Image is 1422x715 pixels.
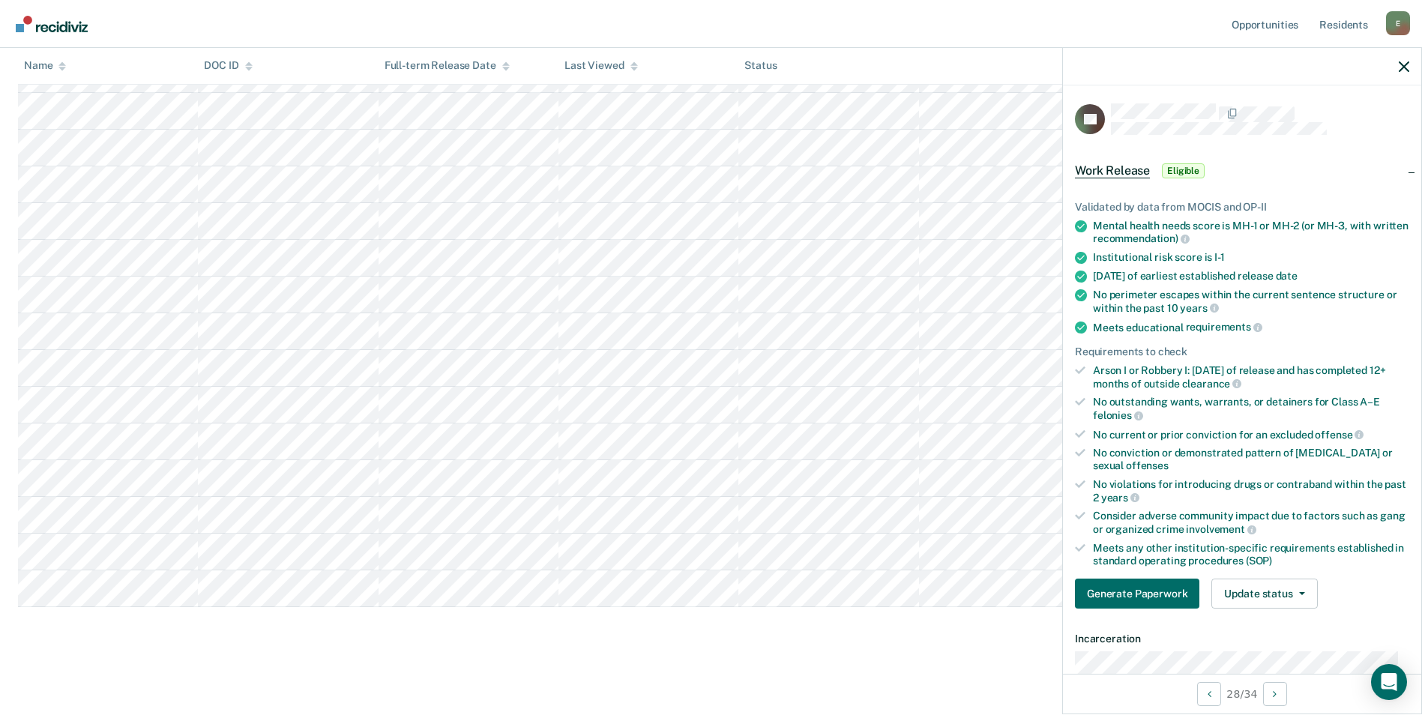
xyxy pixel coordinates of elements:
[1093,396,1409,421] div: No outstanding wants, warrants, or detainers for Class A–E
[1093,428,1409,441] div: No current or prior conviction for an excluded
[1182,378,1242,390] span: clearance
[1093,251,1409,264] div: Institutional risk score is
[1063,147,1421,195] div: Work ReleaseEligible
[16,16,88,32] img: Recidiviz
[1315,429,1364,441] span: offense
[1075,201,1409,214] div: Validated by data from MOCIS and OP-II
[1197,682,1221,706] button: Previous Opportunity
[1093,510,1409,535] div: Consider adverse community impact due to factors such as gang or organized crime
[1386,11,1410,35] div: E
[1063,674,1421,714] div: 28 / 34
[1093,289,1409,314] div: No perimeter escapes within the current sentence structure or within the past 10
[1093,478,1409,504] div: No violations for introducing drugs or contraband within the past 2
[1211,579,1317,609] button: Update status
[1126,459,1169,471] span: offenses
[1093,321,1409,334] div: Meets educational
[1386,11,1410,35] button: Profile dropdown button
[1263,682,1287,706] button: Next Opportunity
[1093,220,1409,245] div: Mental health needs score is MH-1 or MH-2 (or MH-3, with written
[1093,270,1409,283] div: [DATE] of earliest established release
[1093,409,1143,421] span: felonies
[1371,664,1407,700] div: Open Intercom Messenger
[204,60,252,73] div: DOC ID
[1093,232,1190,244] span: recommendation)
[1093,542,1409,567] div: Meets any other institution-specific requirements established in standard operating procedures
[1093,364,1409,390] div: Arson I or Robbery I: [DATE] of release and has completed 12+ months of outside
[1276,270,1298,282] span: date
[1246,555,1272,567] span: (SOP)
[1075,163,1150,178] span: Work Release
[1214,251,1225,263] span: I-1
[1075,346,1409,358] div: Requirements to check
[1101,492,1139,504] span: years
[1180,302,1218,314] span: years
[1186,523,1256,535] span: involvement
[1093,447,1409,472] div: No conviction or demonstrated pattern of [MEDICAL_DATA] or sexual
[1075,579,1199,609] button: Generate Paperwork
[24,60,66,73] div: Name
[385,60,510,73] div: Full-term Release Date
[744,60,777,73] div: Status
[1075,633,1409,645] dt: Incarceration
[564,60,637,73] div: Last Viewed
[1162,163,1205,178] span: Eligible
[1186,321,1262,333] span: requirements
